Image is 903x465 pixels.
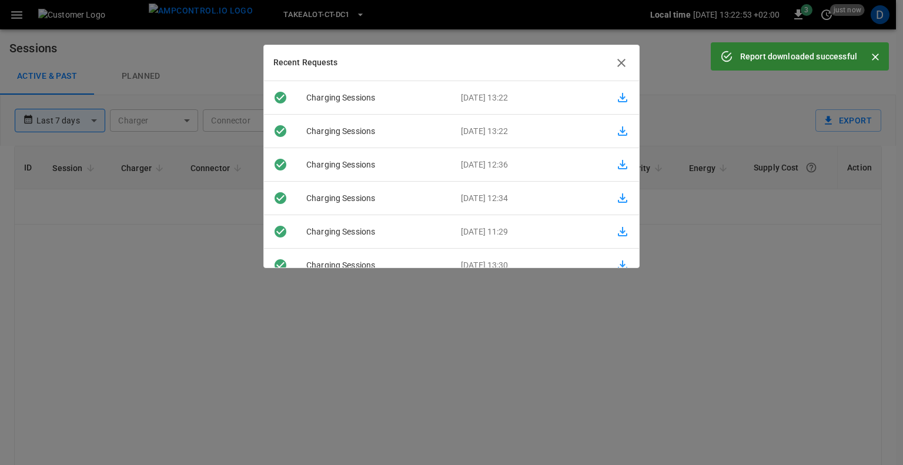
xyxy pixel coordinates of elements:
p: charging sessions [297,259,451,272]
div: Downloaded [264,91,297,105]
div: Ready to download [264,258,297,272]
div: Report downloaded successful [740,46,857,67]
div: Downloaded [264,225,297,239]
p: charging sessions [297,92,451,104]
p: charging sessions [297,125,451,138]
p: [DATE] 12:36 [451,159,606,171]
div: Ready to download [264,124,297,138]
p: [DATE] 13:22 [451,92,606,104]
p: [DATE] 11:29 [451,226,606,238]
p: [DATE] 13:30 [451,259,606,272]
p: charging sessions [297,159,451,171]
p: charging sessions [297,226,451,238]
button: Close [867,48,884,66]
p: [DATE] 12:34 [451,192,606,205]
div: Downloaded [264,158,297,172]
div: Downloaded [264,191,297,205]
p: charging sessions [297,192,451,205]
p: [DATE] 13:22 [451,125,606,138]
h6: Recent Requests [273,56,338,69]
